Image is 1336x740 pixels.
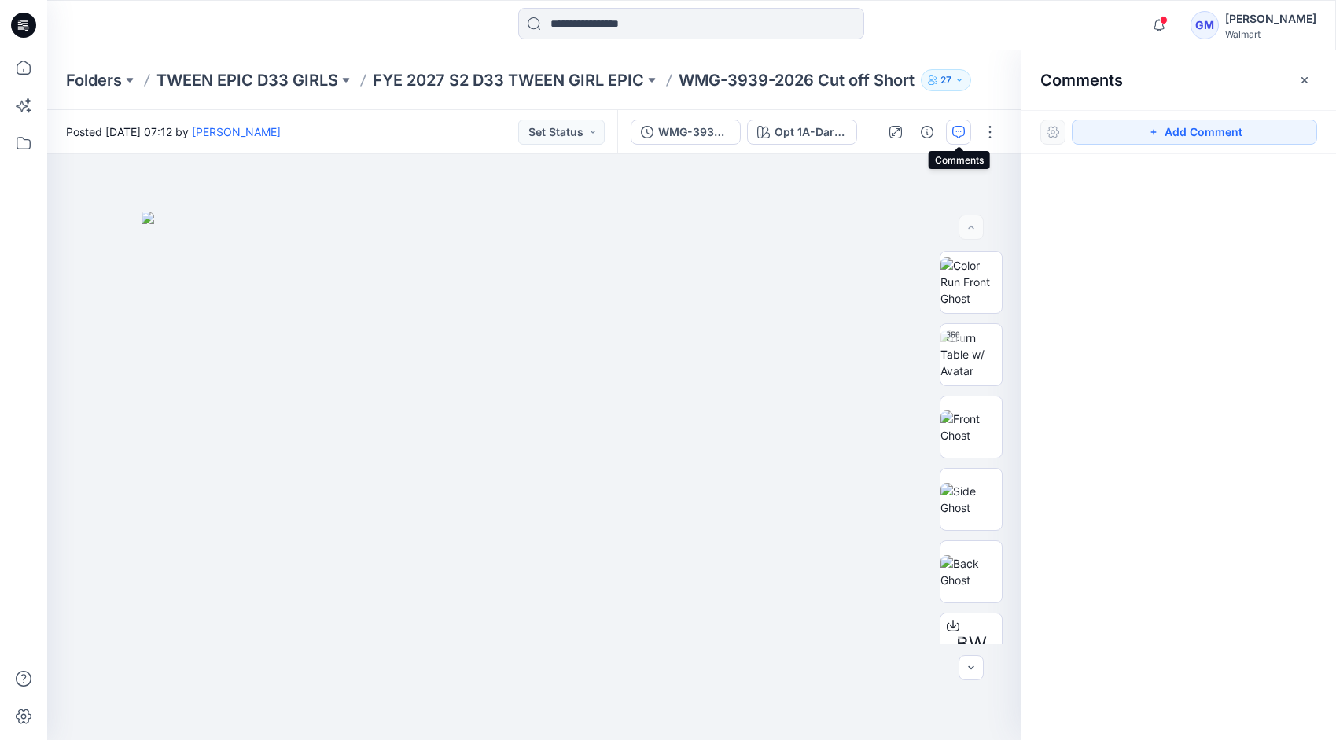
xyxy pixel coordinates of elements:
[940,257,1002,307] img: Color Run Front Ghost
[921,69,971,91] button: 27
[940,330,1002,379] img: Turn Table w/ Avatar
[66,123,281,140] span: Posted [DATE] 07:12 by
[1040,71,1123,90] h2: Comments
[679,69,915,91] p: WMG-3939-2026 Cut off Short
[940,555,1002,588] img: Back Ghost
[956,630,987,658] span: BW
[1191,11,1219,39] div: GM
[66,69,122,91] a: Folders
[658,123,731,141] div: WMG-3939-2026 Cut off Short_Full Colorway
[1072,120,1317,145] button: Add Comment
[373,69,644,91] a: FYE 2027 S2 D33 TWEEN GIRL EPIC
[940,483,1002,516] img: Side Ghost
[940,72,951,89] p: 27
[156,69,338,91] a: TWEEN EPIC D33 GIRLS
[631,120,741,145] button: WMG-3939-2026 Cut off Short_Full Colorway
[1225,9,1316,28] div: [PERSON_NAME]
[747,120,857,145] button: Opt 1A-Dark Indigo Wash
[915,120,940,145] button: Details
[775,123,847,141] div: Opt 1A-Dark Indigo Wash
[940,410,1002,444] img: Front Ghost
[1225,28,1316,40] div: Walmart
[192,125,281,138] a: [PERSON_NAME]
